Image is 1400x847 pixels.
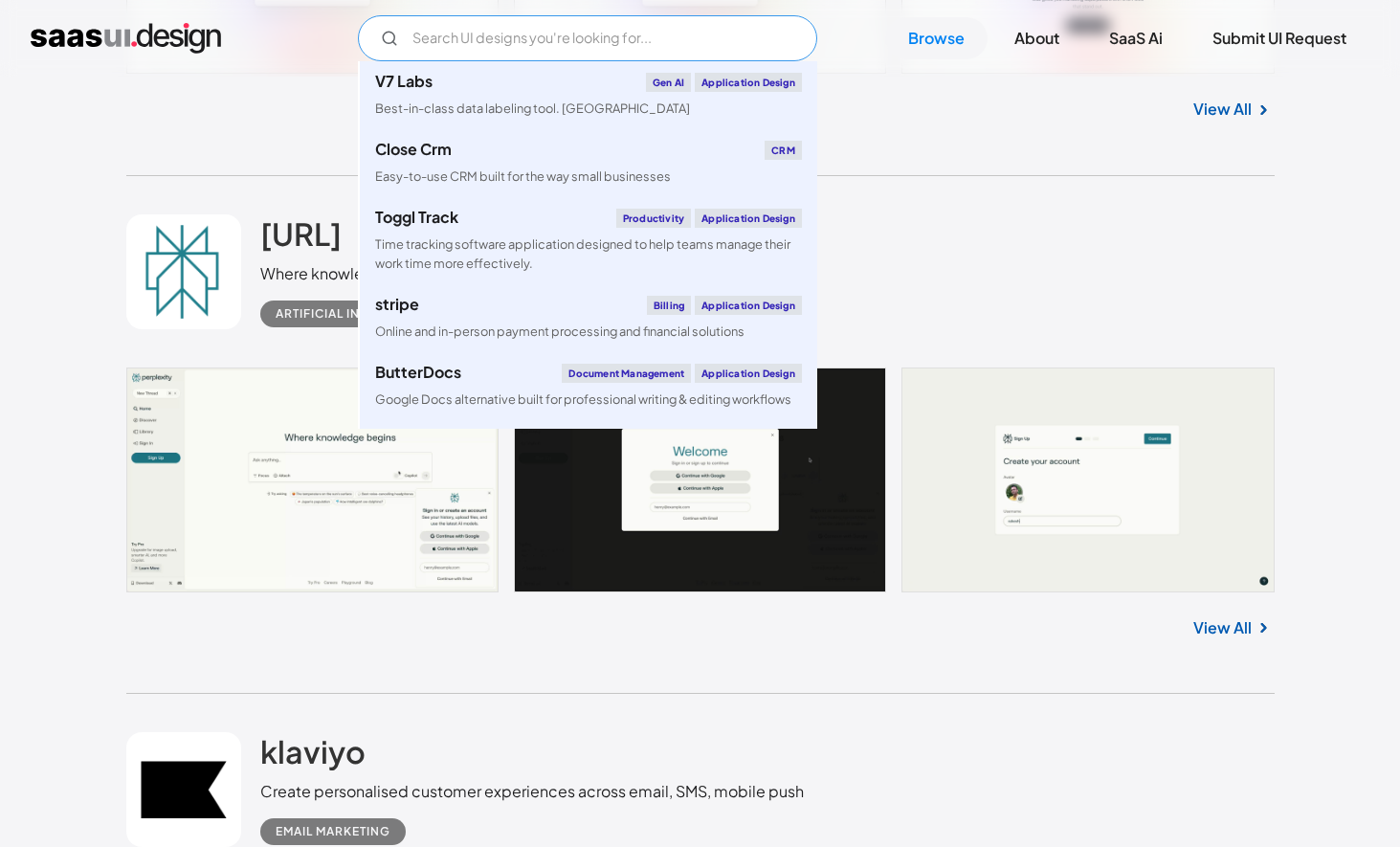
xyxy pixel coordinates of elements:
[647,296,691,315] div: Billing
[260,214,342,253] h2: [URL]
[1086,17,1186,59] a: SaaS Ai
[765,141,802,160] div: CRM
[695,73,802,92] div: Application Design
[375,323,744,341] div: Online and in-person payment processing and financial solutions
[360,61,817,129] a: V7 LabsGen AIApplication DesignBest-in-class data labeling tool. [GEOGRAPHIC_DATA]
[646,73,691,92] div: Gen AI
[375,390,791,409] div: Google Docs alternative built for professional writing & editing workflows
[1193,98,1252,121] a: View All
[358,15,817,61] input: Search UI designs you're looking for...
[260,732,366,770] h2: klaviyo
[375,235,802,272] div: Time tracking software application designed to help teams manage their work time more effectively.
[1193,616,1252,639] a: View All
[375,365,461,380] div: ButterDocs
[695,296,802,315] div: Application Design
[375,210,458,225] div: Toggl Track
[260,214,342,262] a: [URL]
[360,129,817,197] a: Close CrmCRMEasy-to-use CRM built for the way small businesses
[991,17,1082,59] a: About
[616,209,691,228] div: Productivity
[562,364,691,383] div: Document Management
[375,167,671,186] div: Easy-to-use CRM built for the way small businesses
[375,100,690,118] div: Best-in-class data labeling tool. [GEOGRAPHIC_DATA]
[695,364,802,383] div: Application Design
[31,23,221,54] a: home
[360,284,817,352] a: stripeBillingApplication DesignOnline and in-person payment processing and financial solutions
[358,15,817,61] form: Email Form
[260,262,467,285] div: Where knowledge begins
[276,302,436,325] div: Artificial Intelligence
[360,197,817,283] a: Toggl TrackProductivityApplication DesignTime tracking software application designed to help team...
[360,420,817,506] a: klaviyoEmail MarketingApplication DesignCreate personalised customer experiences across email, SM...
[375,297,419,312] div: stripe
[260,780,804,803] div: Create personalised customer experiences across email, SMS, mobile push
[260,732,366,780] a: klaviyo
[375,142,452,157] div: Close Crm
[1189,17,1369,59] a: Submit UI Request
[276,820,390,843] div: Email Marketing
[885,17,988,59] a: Browse
[360,352,817,420] a: ButterDocsDocument ManagementApplication DesignGoogle Docs alternative built for professional wri...
[375,74,433,89] div: V7 Labs
[695,209,802,228] div: Application Design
